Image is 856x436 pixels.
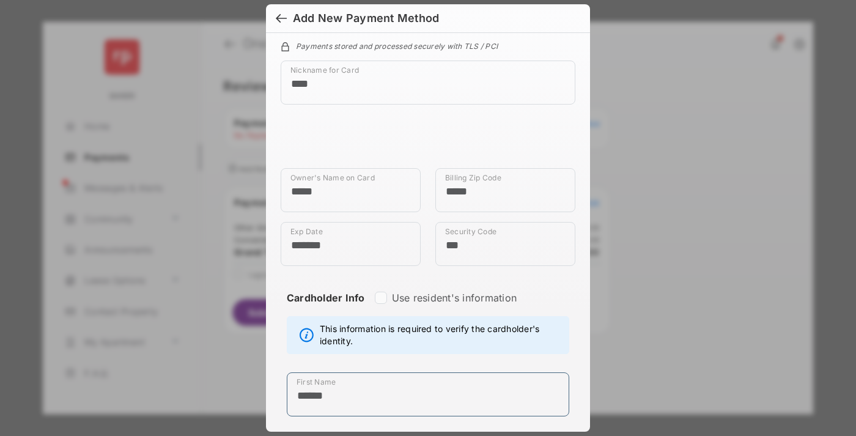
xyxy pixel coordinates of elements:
label: Use resident's information [392,292,517,304]
span: This information is required to verify the cardholder's identity. [320,323,563,347]
iframe: Credit card field [281,114,575,168]
strong: Cardholder Info [287,292,365,326]
div: Payments stored and processed securely with TLS / PCI [281,40,575,51]
div: Add New Payment Method [293,12,439,25]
